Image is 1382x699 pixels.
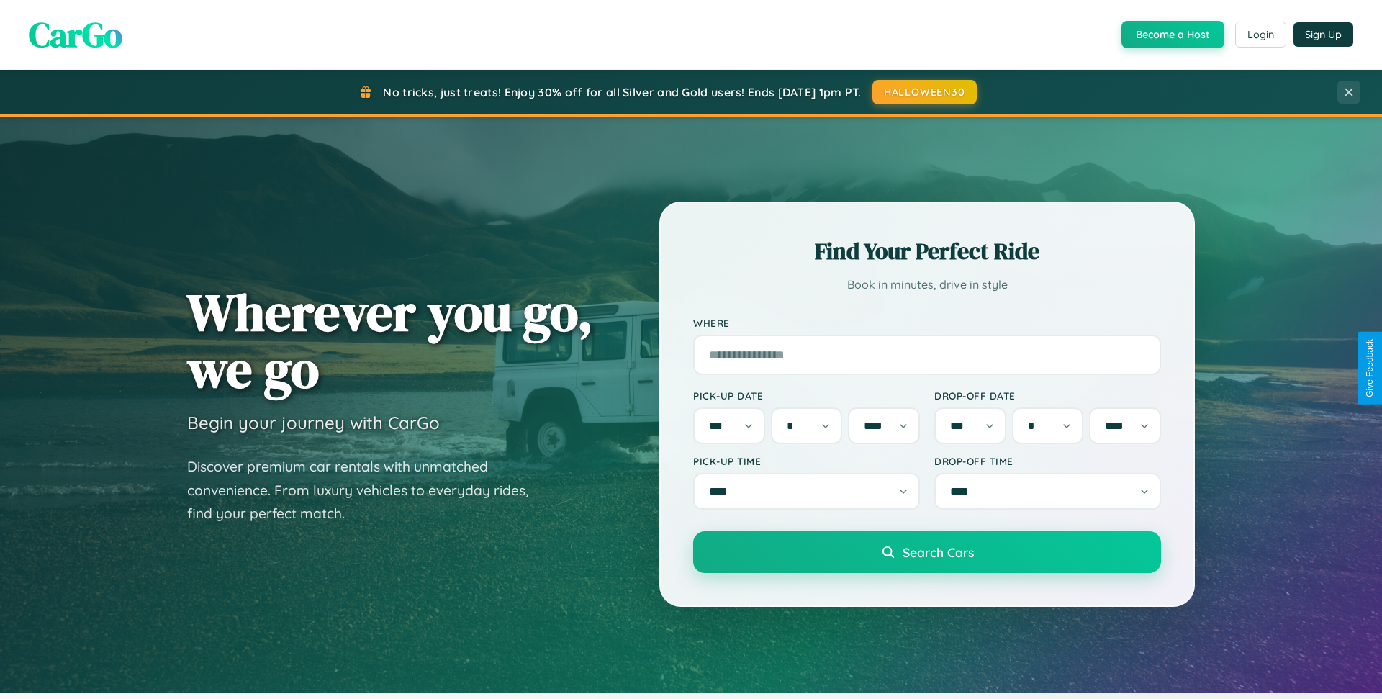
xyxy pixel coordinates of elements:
[693,455,920,467] label: Pick-up Time
[1235,22,1286,48] button: Login
[187,412,440,433] h3: Begin your journey with CarGo
[187,284,593,397] h1: Wherever you go, we go
[1365,339,1375,397] div: Give Feedback
[1293,22,1353,47] button: Sign Up
[29,11,122,58] span: CarGo
[903,544,974,560] span: Search Cars
[934,455,1161,467] label: Drop-off Time
[1121,21,1224,48] button: Become a Host
[693,274,1161,295] p: Book in minutes, drive in style
[187,455,547,526] p: Discover premium car rentals with unmatched convenience. From luxury vehicles to everyday rides, ...
[693,235,1161,267] h2: Find Your Perfect Ride
[383,85,861,99] span: No tricks, just treats! Enjoy 30% off for all Silver and Gold users! Ends [DATE] 1pm PT.
[693,389,920,402] label: Pick-up Date
[693,531,1161,573] button: Search Cars
[693,317,1161,329] label: Where
[872,80,977,104] button: HALLOWEEN30
[934,389,1161,402] label: Drop-off Date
